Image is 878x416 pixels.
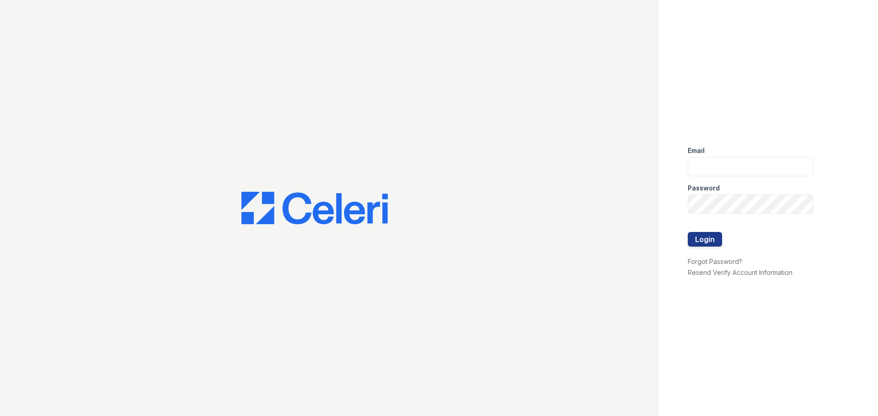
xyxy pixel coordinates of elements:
[688,184,720,193] label: Password
[688,269,792,276] a: Resend Verify Account Information
[688,146,705,155] label: Email
[688,232,722,247] button: Login
[241,192,388,225] img: CE_Logo_Blue-a8612792a0a2168367f1c8372b55b34899dd931a85d93a1a3d3e32e68fde9ad4.png
[688,258,742,265] a: Forgot Password?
